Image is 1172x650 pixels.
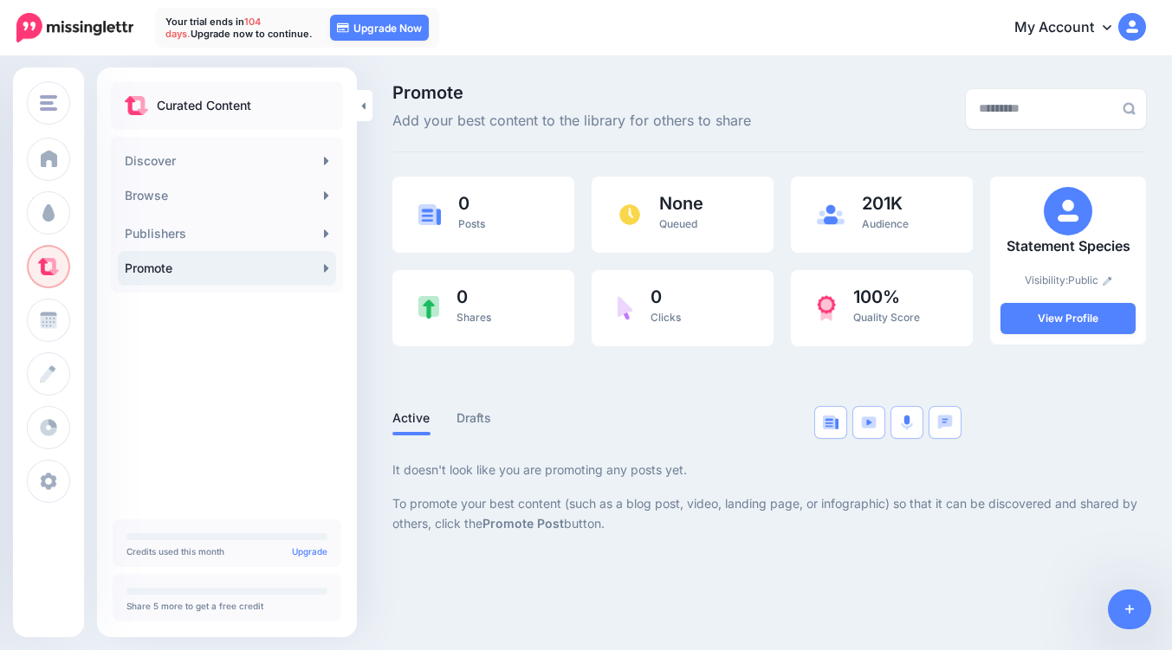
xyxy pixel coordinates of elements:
p: To promote your best content (such as a blog post, video, landing page, or infographic) so that i... [392,493,1146,533]
span: 0 [458,195,485,212]
p: Statement Species [1000,235,1136,258]
b: Promote Post [482,516,564,531]
span: 104 days. [165,16,261,40]
img: pencil.png [1103,276,1112,286]
img: menu.png [40,95,57,111]
a: View Profile [1000,303,1136,334]
a: Browse [118,178,336,213]
p: It doesn't look like you are promoting any posts yet. [392,460,1146,479]
img: curate.png [125,96,148,115]
img: prize-red.png [817,295,836,321]
span: Clicks [651,311,681,324]
span: Audience [862,217,909,230]
span: 0 [651,288,681,306]
span: Posts [458,217,485,230]
a: My Account [997,7,1146,49]
img: article-blue.png [418,204,441,224]
img: search-grey-6.png [1123,102,1136,115]
img: Missinglettr [16,13,133,42]
span: Quality Score [853,311,920,324]
img: pointer-purple.png [618,296,633,320]
p: Curated Content [157,95,251,116]
img: video-blue.png [861,416,877,428]
img: clock.png [618,203,642,227]
span: Add your best content to the library for others to share [392,110,751,132]
img: article-blue.png [823,415,839,429]
p: Visibility: [1000,272,1136,289]
img: microphone.png [901,415,913,430]
a: Drafts [456,408,492,428]
img: chat-square-blue.png [937,415,953,429]
span: None [659,195,703,212]
p: Your trial ends in Upgrade now to continue. [165,16,313,40]
a: Public [1068,274,1112,286]
a: Discover [118,144,336,178]
span: Shares [456,311,491,324]
a: Active [392,408,431,428]
span: 100% [853,288,920,306]
a: Publishers [118,216,336,251]
a: Promote [118,251,336,286]
span: Promote [392,84,751,101]
span: 0 [456,288,491,306]
img: share-green.png [418,296,439,319]
span: Queued [659,217,697,230]
img: user_default_image.png [1044,187,1092,235]
img: users-blue.png [817,204,845,225]
span: 201K [862,195,909,212]
a: Upgrade Now [330,15,429,41]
